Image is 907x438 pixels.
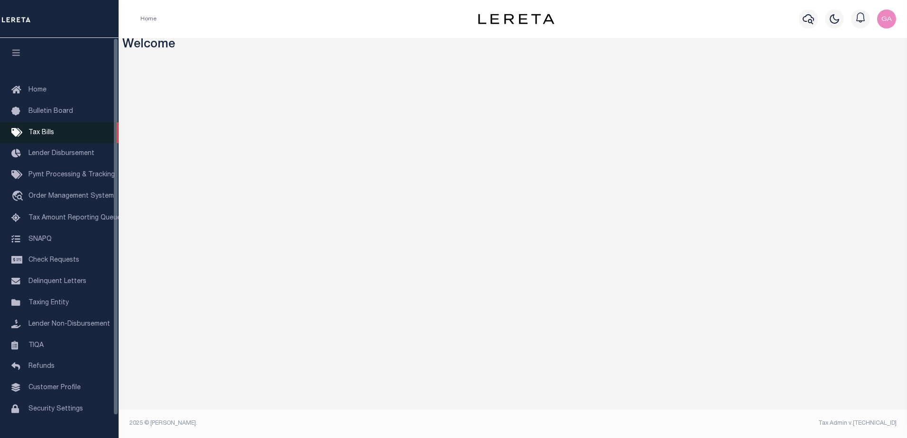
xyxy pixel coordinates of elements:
[28,257,79,264] span: Check Requests
[877,9,896,28] img: svg+xml;base64,PHN2ZyB4bWxucz0iaHR0cDovL3d3dy53My5vcmcvMjAwMC9zdmciIHBvaW50ZXItZXZlbnRzPSJub25lIi...
[28,87,46,93] span: Home
[28,278,86,285] span: Delinquent Letters
[28,108,73,115] span: Bulletin Board
[28,215,121,221] span: Tax Amount Reporting Queue
[28,193,114,200] span: Order Management System
[28,321,110,328] span: Lender Non-Disbursement
[140,15,157,23] li: Home
[520,419,897,428] div: Tax Admin v.[TECHNICAL_ID]
[28,342,44,348] span: TIQA
[28,363,55,370] span: Refunds
[28,172,115,178] span: Pymt Processing & Tracking
[28,150,94,157] span: Lender Disbursement
[478,14,554,24] img: logo-dark.svg
[28,384,81,391] span: Customer Profile
[28,406,83,412] span: Security Settings
[11,191,27,203] i: travel_explore
[28,236,52,242] span: SNAPQ
[28,300,69,306] span: Taxing Entity
[122,38,904,53] h3: Welcome
[28,129,54,136] span: Tax Bills
[122,419,513,428] div: 2025 © [PERSON_NAME].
